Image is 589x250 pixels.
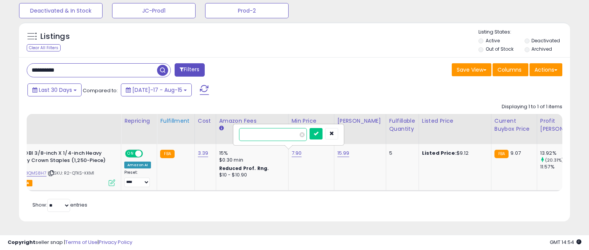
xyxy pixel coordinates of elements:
[422,150,485,157] div: $9.12
[478,29,570,36] p: Listing States:
[422,117,488,125] div: Listed Price
[16,170,47,176] a: B0C8QMS8H7
[124,117,154,125] div: Repricing
[18,150,111,166] b: RYOBI 3/8-inch X 1/4-inch Heavy Duty Crown Staples (1,250-Piece)
[422,149,457,157] b: Listed Price:
[126,151,135,157] span: ON
[27,83,82,96] button: Last 30 Days
[486,46,514,52] label: Out of Stock
[540,150,589,157] div: 13.92%
[121,83,192,96] button: [DATE]-17 - Aug-15
[219,150,282,157] div: 15%
[83,87,118,94] span: Compared to:
[142,151,154,157] span: OFF
[545,157,563,163] small: (20.31%)
[65,239,98,246] a: Terms of Use
[494,117,534,133] div: Current Buybox Price
[502,103,562,111] div: Displaying 1 to 1 of 1 items
[337,117,383,125] div: [PERSON_NAME]
[205,3,289,18] button: Prod-2
[540,163,589,170] div: 11.57%
[32,201,87,208] span: Show: entries
[389,150,413,157] div: 5
[494,150,509,158] small: FBA
[292,149,302,157] a: 7.90
[389,117,416,133] div: Fulfillable Quantity
[8,239,132,246] div: seller snap | |
[452,63,491,76] button: Save View
[198,117,213,125] div: Cost
[175,63,204,77] button: Filters
[337,149,350,157] a: 15.99
[531,37,560,44] label: Deactivated
[8,239,35,246] strong: Copyright
[99,239,132,246] a: Privacy Policy
[112,3,196,18] button: JC-Prod1
[219,165,269,171] b: Reduced Prof. Rng.
[132,86,182,94] span: [DATE]-17 - Aug-15
[40,31,70,42] h5: Listings
[493,63,528,76] button: Columns
[124,170,151,187] div: Preset:
[1,150,115,185] div: ASIN:
[198,149,209,157] a: 3.39
[540,117,586,133] div: Profit [PERSON_NAME]
[550,239,581,246] span: 2025-09-15 14:54 GMT
[219,125,224,132] small: Amazon Fees.
[48,170,94,176] span: | SKU: R2-QTKS-KKM1
[160,117,191,125] div: Fulfillment
[160,150,174,158] small: FBA
[39,86,72,94] span: Last 30 Days
[219,117,285,125] div: Amazon Fees
[498,66,522,74] span: Columns
[219,172,282,178] div: $10 - $10.90
[124,162,151,168] div: Amazon AI
[19,3,103,18] button: Deactivated & In Stock
[219,157,282,163] div: $0.30 min
[27,44,61,51] div: Clear All Filters
[486,37,500,44] label: Active
[531,46,552,52] label: Archived
[292,117,331,125] div: Min Price
[510,149,521,157] span: 9.07
[530,63,562,76] button: Actions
